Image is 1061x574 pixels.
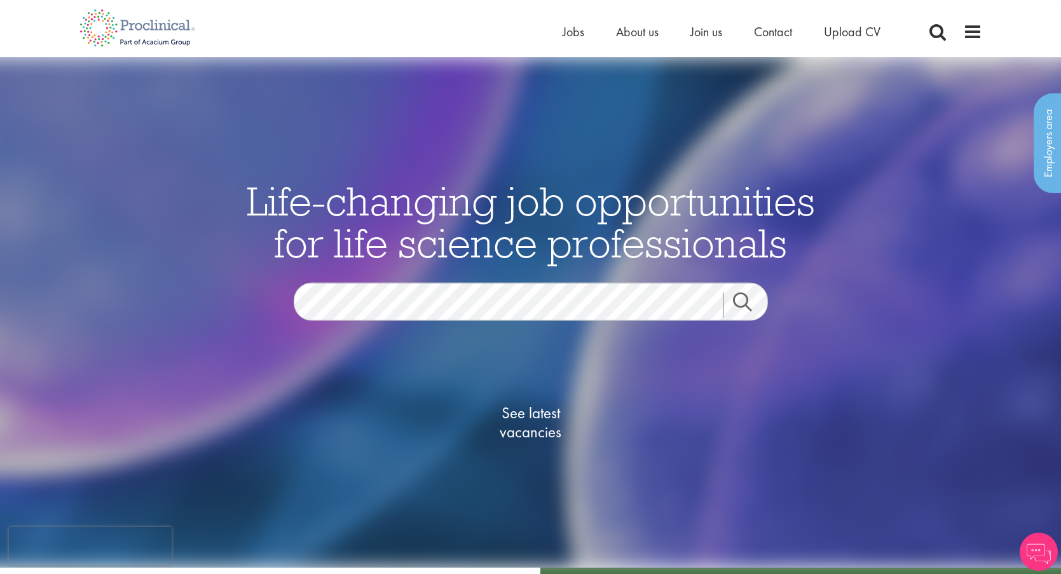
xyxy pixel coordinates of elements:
[616,24,659,40] a: About us
[9,527,172,565] iframe: reCAPTCHA
[563,24,584,40] a: Jobs
[467,403,594,441] span: See latest vacancies
[824,24,880,40] a: Upload CV
[690,24,722,40] a: Join us
[467,352,594,492] a: See latestvacancies
[1020,533,1058,571] img: Chatbot
[723,292,777,317] a: Job search submit button
[754,24,792,40] a: Contact
[247,175,815,268] span: Life-changing job opportunities for life science professionals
